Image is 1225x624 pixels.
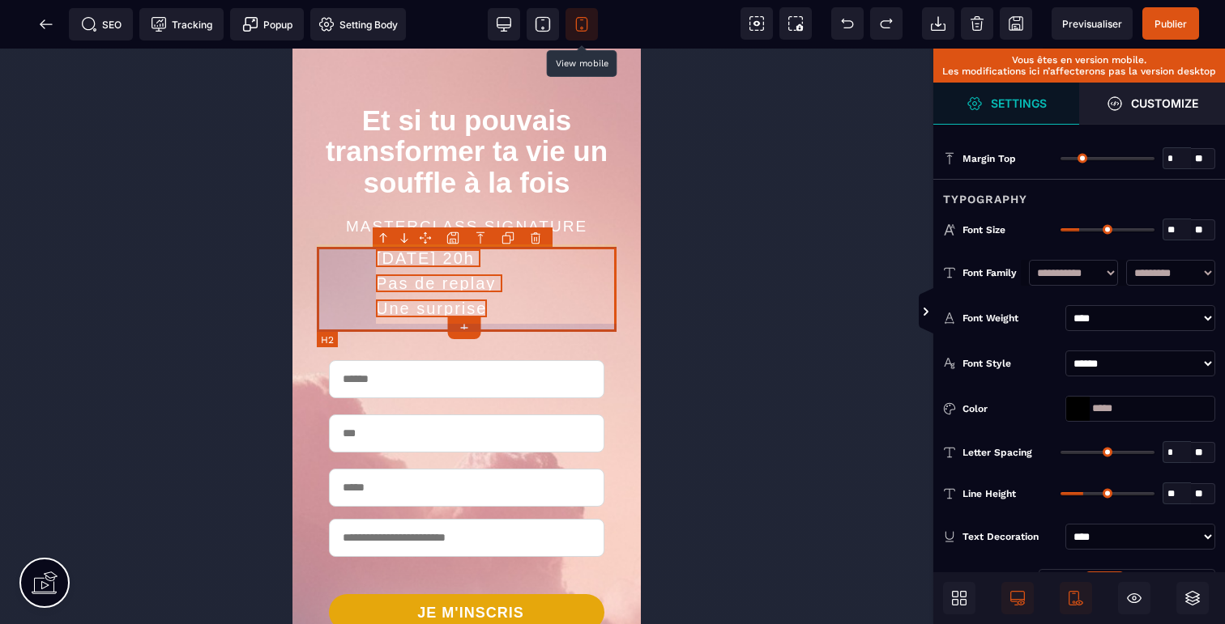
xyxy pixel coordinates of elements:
span: [DATE] 20h Pas de replay Une surprise [83,201,210,269]
h2: MASTERCLASS SIGNATURE [24,160,324,196]
span: SEO [81,16,122,32]
button: JE M'INSCRIS [36,545,312,582]
span: Screenshot [779,7,812,40]
h1: Et si tu pouvais transformer ta vie un souffle à la fois [24,49,324,158]
div: Font Family [962,265,1021,281]
div: Font Style [962,355,1059,371]
strong: Settings [991,97,1047,109]
span: Open Blocks [943,582,975,614]
span: Popup [242,16,292,32]
p: Les modifications ici n’affecterons pas la version desktop [941,66,1217,77]
span: Publier [1155,18,1187,30]
span: Preview [1052,7,1133,40]
span: Setting Body [318,16,398,32]
div: Color [962,401,1059,417]
div: Font Weight [962,310,1059,326]
strong: Customize [1131,97,1198,109]
span: Mobile Only [1060,582,1092,614]
span: Line Height [962,487,1016,500]
span: Open Style Manager [1079,83,1225,125]
span: Hide/Show Block [1118,582,1150,614]
span: Tracking [151,16,212,32]
span: View components [741,7,773,40]
span: Open Layers [1176,582,1209,614]
span: Margin Top [962,152,1016,165]
span: Settings [933,83,1079,125]
span: Letter Spacing [962,446,1032,459]
span: Previsualiser [1062,18,1122,30]
p: Vous êtes en version mobile. [941,54,1217,66]
span: Font Size [962,223,1005,236]
div: Typography [933,179,1225,209]
div: Text Decoration [962,528,1059,545]
span: Desktop Only [1001,582,1034,614]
